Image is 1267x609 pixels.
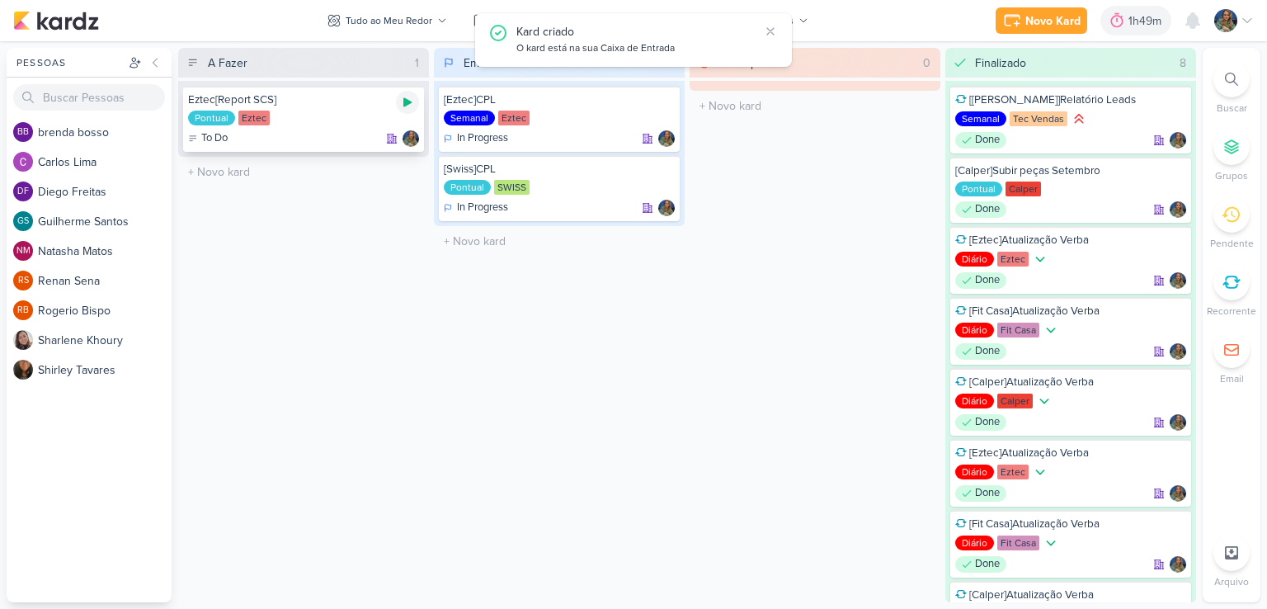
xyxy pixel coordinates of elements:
div: R o g e r i o B i s p o [38,302,172,319]
img: Isabella Gutierres [1170,556,1186,573]
div: G u i l h e r m e S a n t o s [38,213,172,230]
div: Prioridade Baixa [1032,251,1048,267]
input: + Novo kard [181,160,426,184]
p: RB [17,306,29,315]
p: To Do [201,130,228,147]
div: Eztec [997,252,1029,267]
div: Pontual [955,182,1002,196]
div: Kard criado [516,23,759,40]
img: Isabella Gutierres [1170,485,1186,502]
div: [Calper]Atualização Verba [955,588,1186,602]
div: Prioridade Alta [1071,111,1087,127]
div: 0 [916,54,937,72]
div: S h a r l e n e K h o u r y [38,332,172,349]
img: Isabella Gutierres [1214,9,1237,32]
div: Fit Casa [997,323,1039,338]
div: Prioridade Baixa [1043,322,1059,338]
div: Rogerio Bispo [13,300,33,320]
p: Done [975,132,1000,149]
div: A Fazer [208,54,247,72]
div: Eztec [997,465,1029,479]
p: NM [16,247,31,256]
div: Guilherme Santos [13,211,33,231]
div: Finalizado [975,54,1026,72]
div: Calper [1006,182,1041,196]
img: Isabella Gutierres [1170,343,1186,360]
div: Responsável: Isabella Gutierres [1170,485,1186,502]
p: In Progress [457,130,508,147]
li: Ctrl + F [1203,61,1260,116]
p: Done [975,272,1000,289]
div: Calper [997,394,1033,408]
div: Eztec [498,111,530,125]
div: Responsável: Isabella Gutierres [658,200,675,216]
div: Diego Freitas [13,182,33,201]
div: In Progress [444,130,508,147]
p: Done [975,485,1000,502]
div: O kard está na sua Caixa de Entrada [516,40,759,57]
div: Tec Vendas [1010,111,1067,126]
div: R e n a n S e n a [38,272,172,290]
div: Novo Kard [1025,12,1081,30]
div: [Swiss]CPL [444,162,675,177]
div: Pontual [444,180,491,195]
div: Responsável: Isabella Gutierres [1170,414,1186,431]
div: Done [955,201,1006,218]
div: [Fit Casa]Atualização Verba [955,304,1186,319]
div: Em Andamento [464,54,541,72]
div: [Calper]Subir peças Setembro [955,163,1186,178]
div: C a r l o s L i m a [38,153,172,171]
p: Done [975,201,1000,218]
div: S h i r l e y T a v a r e s [38,361,172,379]
div: Pessoas [13,55,125,70]
div: Prioridade Baixa [1032,464,1048,480]
div: Diário [955,536,994,550]
p: Pendente [1210,236,1254,251]
p: Done [975,343,1000,360]
img: Isabella Gutierres [1170,272,1186,289]
div: Diário [955,465,994,479]
div: Natasha Matos [13,241,33,261]
div: N a t a s h a M a t o s [38,243,172,260]
div: Responsável: Isabella Gutierres [1170,132,1186,149]
img: kardz.app [13,11,99,31]
p: DF [17,187,29,196]
p: bb [17,128,29,137]
img: Isabella Gutierres [658,130,675,147]
img: Isabella Gutierres [1170,414,1186,431]
div: Responsável: Isabella Gutierres [658,130,675,147]
p: Buscar [1217,101,1247,116]
p: Arquivo [1214,574,1249,589]
div: Semanal [955,111,1006,126]
div: [Tec Vendas]Relatório Leads [955,92,1186,107]
img: Isabella Gutierres [1170,201,1186,218]
p: Recorrente [1207,304,1256,319]
div: [Eztec]CPL [444,92,675,107]
button: Novo Kard [996,7,1087,34]
div: Responsável: Isabella Gutierres [1170,343,1186,360]
div: Semanal [444,111,495,125]
div: b r e n d a b o s s o [38,124,172,141]
div: Diário [955,394,994,408]
div: Diário [955,323,994,338]
div: 1h49m [1128,12,1166,30]
p: Done [975,556,1000,573]
div: Responsável: Isabella Gutierres [403,130,419,147]
div: Done [955,272,1006,289]
p: RS [18,276,29,286]
div: D i e g o F r e i t a s [38,183,172,201]
div: To Do [188,130,228,147]
div: Pontual [188,111,235,125]
div: Done [955,414,1006,431]
p: Done [975,414,1000,431]
div: Renan Sena [13,271,33,290]
div: Prioridade Baixa [1036,393,1053,409]
p: Grupos [1215,168,1248,183]
p: In Progress [457,200,508,216]
div: Done [955,132,1006,149]
p: Email [1220,371,1244,386]
input: + Novo kard [693,94,937,118]
div: Responsável: Isabella Gutierres [1170,556,1186,573]
div: Eztec [238,111,270,125]
div: Ligar relógio [396,91,419,114]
